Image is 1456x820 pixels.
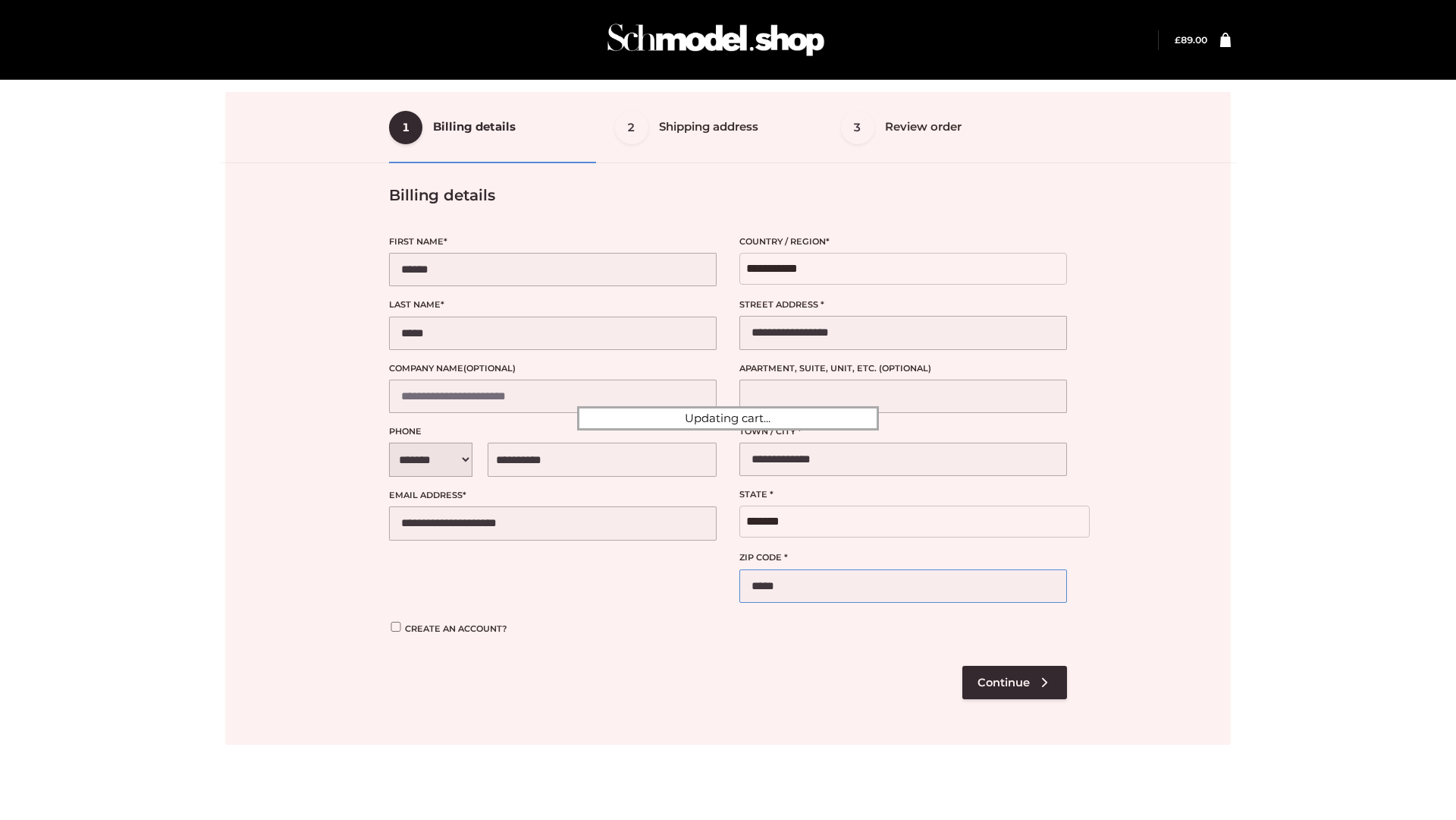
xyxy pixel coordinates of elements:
a: £89.00 [1175,34,1207,46]
img: Schmodel Admin 964 [602,10,830,70]
bdi: 89.00 [1175,34,1207,46]
div: Updating cart... [577,406,879,430]
span: £ [1175,34,1181,46]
